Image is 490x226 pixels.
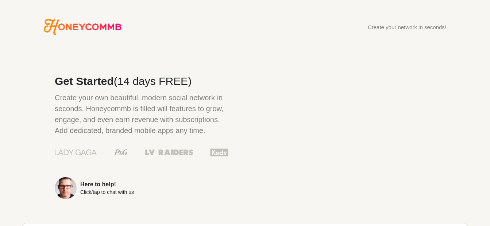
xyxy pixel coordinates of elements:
img: Lady Gaga [55,147,97,158]
div: Create your network in seconds! [368,24,446,30]
h2: Get Started [55,76,229,87]
a: Here to help!Click/tap to chat with us [55,177,229,199]
div: Here to help! [80,182,134,187]
span: (14 days FREE) [114,75,192,87]
img: Keds [210,148,228,157]
img: Procter & Gamble [114,149,128,155]
img: Las Vegas Raiders [145,149,193,155]
a: Go to Honeycommb homepage [44,19,121,35]
img: Sean [55,177,77,199]
p: Create your own beautiful, modern social network in seconds. Honeycommb is filled will features t... [55,92,229,136]
svg: Honeycommb [44,19,121,35]
div: Click/tap to chat with us [80,190,134,195]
